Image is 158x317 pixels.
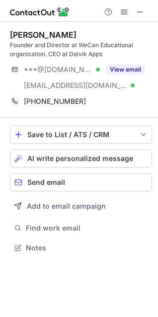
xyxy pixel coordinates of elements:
[106,65,145,75] button: Reveal Button
[10,173,152,191] button: Send email
[10,150,152,167] button: AI write personalized message
[27,202,106,210] span: Add to email campaign
[24,65,92,74] span: ***@[DOMAIN_NAME]
[24,97,86,106] span: [PHONE_NUMBER]
[27,131,135,139] div: Save to List / ATS / CRM
[10,6,70,18] img: ContactOut v5.3.10
[27,155,133,162] span: AI write personalized message
[24,81,127,90] span: [EMAIL_ADDRESS][DOMAIN_NAME]
[10,126,152,144] button: save-profile-one-click
[26,243,148,252] span: Notes
[10,197,152,215] button: Add to email campaign
[10,41,152,59] div: Founder and Director at WeCan Educational organization. CEO at Dalvik Apps
[27,178,65,186] span: Send email
[26,224,148,233] span: Find work email
[10,221,152,235] button: Find work email
[10,241,152,255] button: Notes
[10,30,77,40] div: [PERSON_NAME]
